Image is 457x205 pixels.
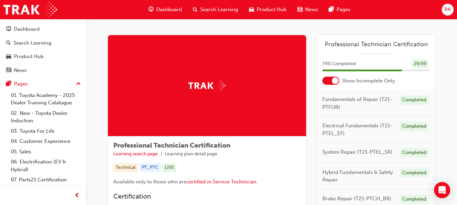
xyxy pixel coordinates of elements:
[8,175,84,185] a: 07. Parts21 Certification
[113,163,138,172] div: Technical
[76,80,81,88] span: up-icon
[6,26,11,32] span: guage-icon
[6,81,11,87] span: pages-icon
[139,163,161,172] div: PT_PTC
[14,67,27,74] div: News
[3,50,84,63] a: Product Hub
[3,64,84,77] a: News
[244,3,292,17] a: car-iconProduct Hub
[74,191,79,200] span: prev-icon
[165,150,218,158] li: Learning plan detail page
[323,3,356,17] a: pages-iconPages
[3,22,84,78] button: DashboardSearch LearningProduct HubNews
[3,37,84,49] a: Search Learning
[322,195,391,203] span: Brake Repair (T21-PTCH_BR)
[14,80,28,88] div: Pages
[444,6,451,14] span: RK
[322,96,394,111] span: Fundamentals of Repair (T21-PTFOR)
[8,126,84,136] a: 03. Toyota For Life
[8,108,84,126] a: 02. New - Toyota Dealer Induction
[297,5,302,14] span: news-icon
[113,151,158,157] a: Learning search page
[400,148,429,157] div: Completed
[14,53,44,60] div: Product Hub
[305,6,318,14] span: News
[322,122,394,137] span: Electrical Fundamentals (T21-PTEL_EF)
[337,6,350,14] span: Pages
[162,163,177,172] div: LIVE
[8,136,84,147] a: 04. Customer Experience
[3,23,84,35] a: Dashboard
[156,6,182,14] span: Dashboard
[257,6,287,14] span: Product Hub
[148,5,154,14] span: guage-icon
[6,68,11,74] span: news-icon
[200,6,238,14] span: Search Learning
[187,3,244,17] a: search-iconSearch Learning
[322,41,430,48] a: Professional Technician Certification
[249,5,254,14] span: car-icon
[14,39,51,47] div: Search Learning
[8,90,84,108] a: 01. Toyota Academy - 2025 Dealer Training Catalogue
[292,3,323,17] a: news-iconNews
[14,25,40,33] div: Dashboard
[400,195,429,204] div: Completed
[342,77,395,85] span: Show Incomplete Only
[411,59,429,69] div: 29 / 39
[322,60,356,68] span: 74 % Completed
[434,182,450,198] div: Open Intercom Messenger
[8,185,84,196] a: 08. Service Training
[400,169,429,178] div: Completed
[193,5,198,14] span: search-icon
[6,40,11,46] span: search-icon
[3,2,57,17] img: Trak
[113,179,186,185] span: Available only to those who are
[188,80,226,91] img: Trak
[329,5,334,14] span: pages-icon
[322,169,394,184] span: Hybrid Fundamentals & Safety Repair
[442,4,454,16] button: RK
[8,147,84,157] a: 05. Sales
[186,179,256,185] a: certified in Service Technician
[143,3,187,17] a: guage-iconDashboard
[322,148,392,156] span: System Repair (T21-PTEL_SR)
[113,193,151,200] span: Certification
[6,54,11,60] span: car-icon
[113,142,230,149] span: Professional Technician Certification
[400,96,429,105] div: Completed
[400,122,429,131] div: Completed
[3,78,84,90] button: Pages
[8,157,84,175] a: 06. Electrification (EV & Hybrid)
[256,179,258,185] span: .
